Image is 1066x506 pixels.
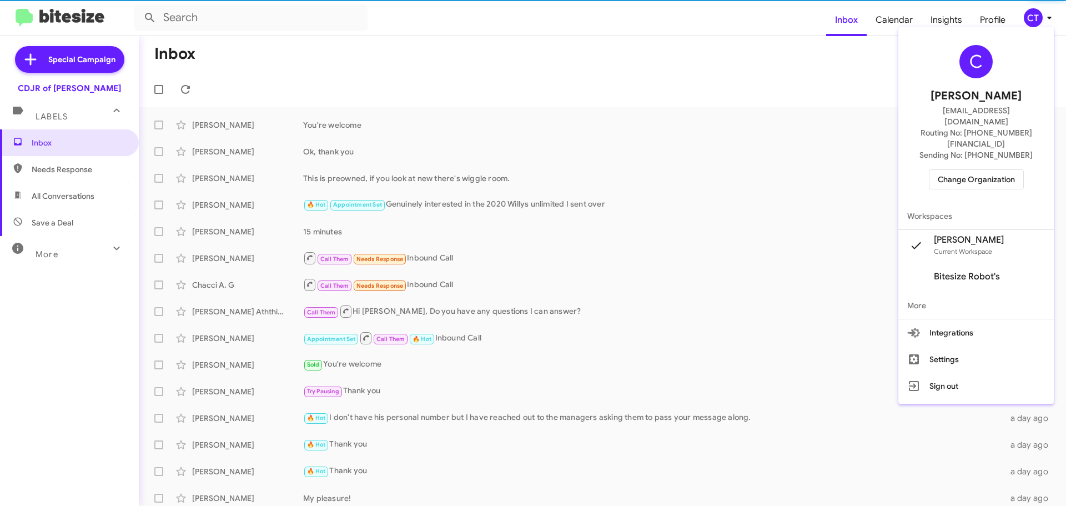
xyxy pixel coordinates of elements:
span: More [898,292,1054,319]
span: Routing No: [PHONE_NUMBER][FINANCIAL_ID] [912,127,1040,149]
span: [EMAIL_ADDRESS][DOMAIN_NAME] [912,105,1040,127]
span: Bitesize Robot's [934,271,1000,282]
span: Current Workspace [934,247,992,255]
button: Settings [898,346,1054,373]
span: [PERSON_NAME] [934,234,1004,246]
button: Sign out [898,373,1054,399]
div: C [959,45,993,78]
span: [PERSON_NAME] [931,87,1022,105]
span: Workspaces [898,203,1054,229]
button: Change Organization [929,169,1024,189]
button: Integrations [898,319,1054,346]
span: Sending No: [PHONE_NUMBER] [919,149,1033,161]
span: Change Organization [938,170,1015,189]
